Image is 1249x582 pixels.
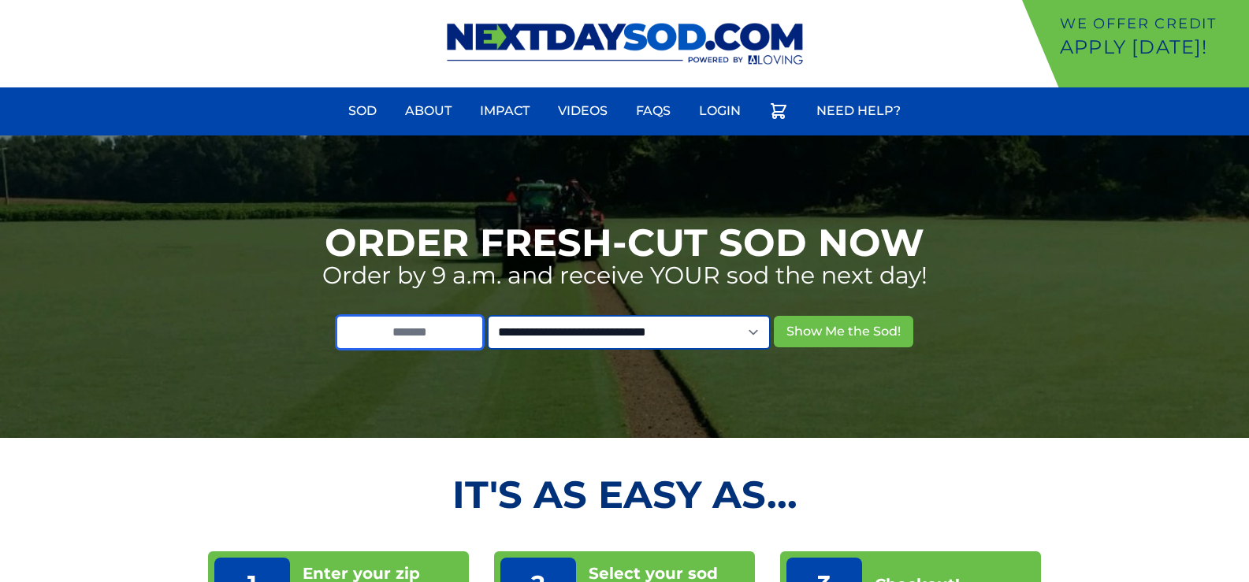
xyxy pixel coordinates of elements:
a: Login [690,92,750,130]
p: Order by 9 a.m. and receive YOUR sod the next day! [322,261,927,290]
a: Videos [548,92,617,130]
a: About [396,92,461,130]
a: Sod [339,92,386,130]
a: FAQs [626,92,680,130]
a: Impact [470,92,539,130]
h2: It's as Easy As... [208,476,1041,513]
p: Apply [DATE]! [1060,35,1243,60]
p: We offer Credit [1060,13,1243,35]
button: Show Me the Sod! [774,316,913,347]
a: Need Help? [807,92,910,130]
h1: Order Fresh-Cut Sod Now [325,224,924,261]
